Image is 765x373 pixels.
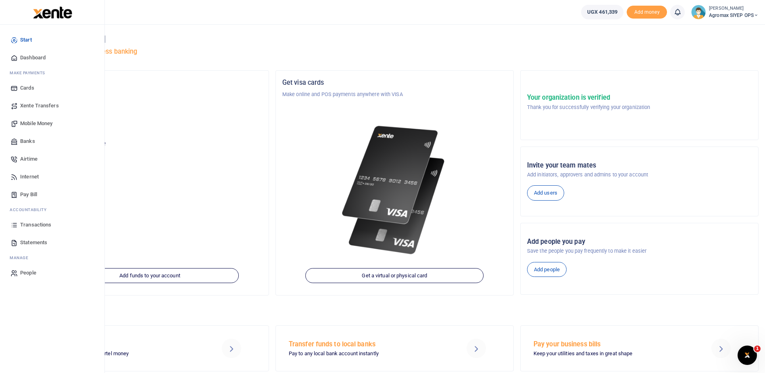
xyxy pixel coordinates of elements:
[6,79,98,97] a: Cards
[38,140,262,148] p: Your current account balance
[709,12,759,19] span: Agromax SIYEP OPS
[38,110,262,118] h5: Account
[20,102,59,110] span: Xente Transfers
[20,84,34,92] span: Cards
[6,132,98,150] a: Banks
[527,247,752,255] p: Save the people you pay frequently to make it easier
[31,325,269,371] a: Send Mobile Money MTN mobile money and Airtel money
[338,118,450,262] img: xente-_physical_cards.png
[33,6,72,19] img: logo-large
[6,264,98,282] a: People
[20,269,36,277] span: People
[754,346,761,352] span: 1
[6,234,98,251] a: Statements
[20,137,35,145] span: Banks
[6,97,98,115] a: Xente Transfers
[581,5,623,19] a: UGX 461,339
[6,216,98,234] a: Transactions
[534,350,691,358] p: Keep your utilities and taxes in great shape
[31,48,759,56] h5: Welcome to better business banking
[527,185,564,201] a: Add users
[20,173,39,181] span: Internet
[6,251,98,264] li: M
[32,9,72,15] a: logo-small logo-large logo-large
[578,5,627,19] li: Wallet ballance
[527,238,752,246] h5: Add people you pay
[38,90,262,98] p: AGROMAX U LIMITED
[6,67,98,79] li: M
[38,79,262,87] h5: Organization
[38,122,262,130] p: Agromax SIYEP OPS
[20,239,47,247] span: Statements
[282,90,507,98] p: Make online and POS payments anywhere with VISA
[527,94,650,102] h5: Your organization is verified
[6,31,98,49] a: Start
[282,79,507,87] h5: Get visa cards
[691,5,759,19] a: profile-user [PERSON_NAME] Agromax SIYEP OPS
[289,350,446,358] p: Pay to any local bank account instantly
[520,325,759,371] a: Pay your business bills Keep your utilities and taxes in great shape
[275,325,514,371] a: Transfer funds to local banks Pay to any local bank account instantly
[31,35,759,44] h4: Hello [PERSON_NAME]
[738,346,757,365] iframe: Intercom live chat
[31,306,759,315] h4: Make a transaction
[691,5,706,19] img: profile-user
[534,340,691,348] h5: Pay your business bills
[20,191,37,199] span: Pay Bill
[16,207,46,213] span: countability
[442,364,450,373] button: Close
[20,54,46,62] span: Dashboard
[306,268,484,283] a: Get a virtual or physical card
[20,221,51,229] span: Transactions
[527,171,752,179] p: Add initiators, approvers and admins to your account
[20,36,32,44] span: Start
[527,262,567,277] a: Add people
[627,8,667,15] a: Add money
[14,70,45,76] span: ake Payments
[20,119,52,128] span: Mobile Money
[527,103,650,111] p: Thank you for successfully verifying your organization
[709,5,759,12] small: [PERSON_NAME]
[14,255,29,261] span: anage
[6,203,98,216] li: Ac
[6,150,98,168] a: Airtime
[6,186,98,203] a: Pay Bill
[527,161,752,170] h5: Invite your team mates
[38,150,262,158] h5: UGX 461,339
[289,340,446,348] h5: Transfer funds to local banks
[587,8,617,16] span: UGX 461,339
[6,49,98,67] a: Dashboard
[6,115,98,132] a: Mobile Money
[627,6,667,19] li: Toup your wallet
[44,350,201,358] p: MTN mobile money and Airtel money
[627,6,667,19] span: Add money
[6,168,98,186] a: Internet
[61,268,239,283] a: Add funds to your account
[20,155,38,163] span: Airtime
[44,340,201,348] h5: Send Mobile Money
